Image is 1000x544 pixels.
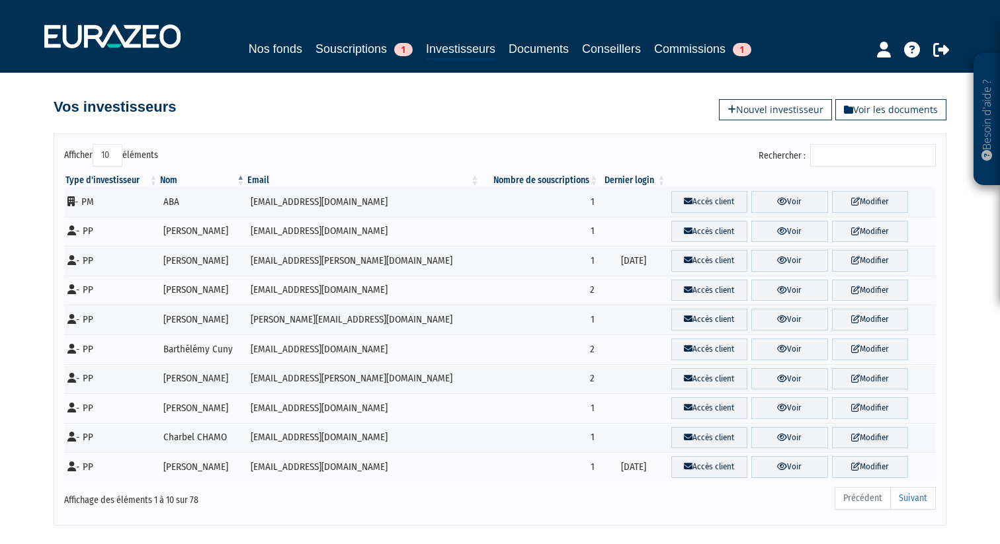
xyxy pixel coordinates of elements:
[54,99,176,115] h4: Vos investisseurs
[509,40,569,58] a: Documents
[751,456,827,478] a: Voir
[751,221,827,243] a: Voir
[246,276,480,305] td: [EMAIL_ADDRESS][DOMAIN_NAME]
[671,427,747,449] a: Accès client
[249,40,302,58] a: Nos fonds
[246,187,480,217] td: [EMAIL_ADDRESS][DOMAIN_NAME]
[481,276,600,305] td: 2
[159,246,246,276] td: [PERSON_NAME]
[315,40,413,58] a: Souscriptions1
[159,174,246,187] th: Nom : activer pour trier la colonne par ordre d&eacute;croissant
[64,144,158,167] label: Afficher éléments
[159,334,246,364] td: Barthélémy Cuny
[751,338,827,360] a: Voir
[481,423,600,453] td: 1
[832,397,908,419] a: Modifier
[64,174,159,187] th: Type d'investisseur : activer pour trier la colonne par ordre croissant
[64,246,159,276] td: - PP
[64,423,159,453] td: - PP
[481,187,600,217] td: 1
[481,334,600,364] td: 2
[832,427,908,449] a: Modifier
[64,187,159,217] td: - PM
[481,305,600,334] td: 1
[481,174,600,187] th: Nombre de souscriptions : activer pour trier la colonne par ordre croissant
[246,305,480,334] td: [PERSON_NAME][EMAIL_ADDRESS][DOMAIN_NAME]
[481,393,600,423] td: 1
[246,246,480,276] td: [EMAIL_ADDRESS][PERSON_NAME][DOMAIN_NAME]
[159,452,246,482] td: [PERSON_NAME]
[246,334,480,364] td: [EMAIL_ADDRESS][DOMAIN_NAME]
[890,487,936,510] a: Suivant
[159,276,246,305] td: [PERSON_NAME]
[751,191,827,213] a: Voir
[44,24,181,48] img: 1732889491-logotype_eurazeo_blanc_rvb.png
[159,364,246,394] td: [PERSON_NAME]
[93,144,122,167] select: Afficheréléments
[759,144,936,167] label: Rechercher :
[159,217,246,247] td: [PERSON_NAME]
[751,368,827,390] a: Voir
[671,309,747,330] a: Accès client
[671,221,747,243] a: Accès client
[599,452,667,482] td: [DATE]
[835,99,946,120] a: Voir les documents
[64,276,159,305] td: - PP
[832,221,908,243] a: Modifier
[481,217,600,247] td: 1
[832,309,908,330] a: Modifier
[64,452,159,482] td: - PP
[246,452,480,482] td: [EMAIL_ADDRESS][DOMAIN_NAME]
[481,246,600,276] td: 1
[719,99,832,120] a: Nouvel investisseur
[599,174,667,187] th: Dernier login : activer pour trier la colonne par ordre croissant
[159,187,246,217] td: ABA
[751,309,827,330] a: Voir
[246,423,480,453] td: [EMAIL_ADDRESS][DOMAIN_NAME]
[159,305,246,334] td: [PERSON_NAME]
[64,334,159,364] td: - PP
[64,305,159,334] td: - PP
[832,338,908,360] a: Modifier
[832,456,908,478] a: Modifier
[159,423,246,453] td: Charbel CHAMO
[671,456,747,478] a: Accès client
[481,364,600,394] td: 2
[810,144,936,167] input: Rechercher :
[832,368,908,390] a: Modifier
[246,364,480,394] td: [EMAIL_ADDRESS][PERSON_NAME][DOMAIN_NAME]
[671,397,747,419] a: Accès client
[246,393,480,423] td: [EMAIL_ADDRESS][DOMAIN_NAME]
[64,364,159,394] td: - PP
[64,486,416,507] div: Affichage des éléments 1 à 10 sur 78
[671,368,747,390] a: Accès client
[751,397,827,419] a: Voir
[426,40,495,60] a: Investisseurs
[751,427,827,449] a: Voir
[671,250,747,272] a: Accès client
[671,280,747,301] a: Accès client
[159,393,246,423] td: [PERSON_NAME]
[832,280,908,301] a: Modifier
[246,174,480,187] th: Email : activer pour trier la colonne par ordre croissant
[832,191,908,213] a: Modifier
[832,250,908,272] a: Modifier
[481,452,600,482] td: 1
[582,40,641,58] a: Conseillers
[667,174,936,187] th: &nbsp;
[671,338,747,360] a: Accès client
[654,40,751,58] a: Commissions1
[599,246,667,276] td: [DATE]
[979,60,995,179] p: Besoin d'aide ?
[64,393,159,423] td: - PP
[733,43,751,56] span: 1
[751,280,827,301] a: Voir
[246,217,480,247] td: [EMAIL_ADDRESS][DOMAIN_NAME]
[751,250,827,272] a: Voir
[671,191,747,213] a: Accès client
[64,217,159,247] td: - PP
[394,43,413,56] span: 1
